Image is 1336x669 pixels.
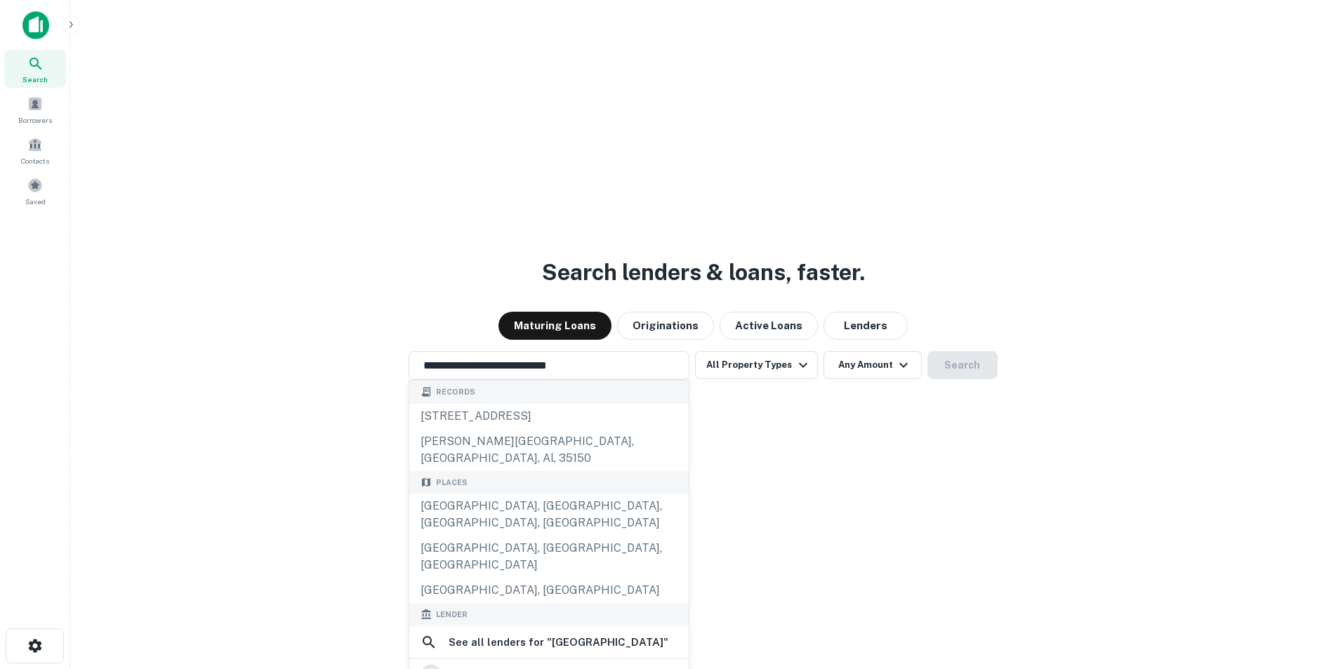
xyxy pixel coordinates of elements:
[21,155,49,166] span: Contacts
[695,351,817,379] button: All Property Types
[18,114,52,126] span: Borrowers
[409,429,689,471] div: [PERSON_NAME][GEOGRAPHIC_DATA], [GEOGRAPHIC_DATA], al, 35150
[436,386,475,398] span: Records
[436,477,468,489] span: Places
[4,50,66,88] a: Search
[824,312,908,340] button: Lenders
[498,312,611,340] button: Maturing Loans
[25,196,46,207] span: Saved
[436,609,468,621] span: Lender
[22,11,49,39] img: capitalize-icon.png
[4,131,66,169] a: Contacts
[409,536,689,578] div: [GEOGRAPHIC_DATA], [GEOGRAPHIC_DATA], [GEOGRAPHIC_DATA]
[409,578,689,603] div: [GEOGRAPHIC_DATA], [GEOGRAPHIC_DATA]
[4,91,66,128] a: Borrowers
[720,312,818,340] button: Active Loans
[4,172,66,210] a: Saved
[409,404,689,429] div: [STREET_ADDRESS]
[22,74,48,85] span: Search
[542,256,865,289] h3: Search lenders & loans, faster.
[409,494,689,536] div: [GEOGRAPHIC_DATA], [GEOGRAPHIC_DATA], [GEOGRAPHIC_DATA], [GEOGRAPHIC_DATA]
[824,351,922,379] button: Any Amount
[1266,557,1336,624] iframe: Chat Widget
[449,634,668,651] h6: See all lenders for " [GEOGRAPHIC_DATA] "
[617,312,714,340] button: Originations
